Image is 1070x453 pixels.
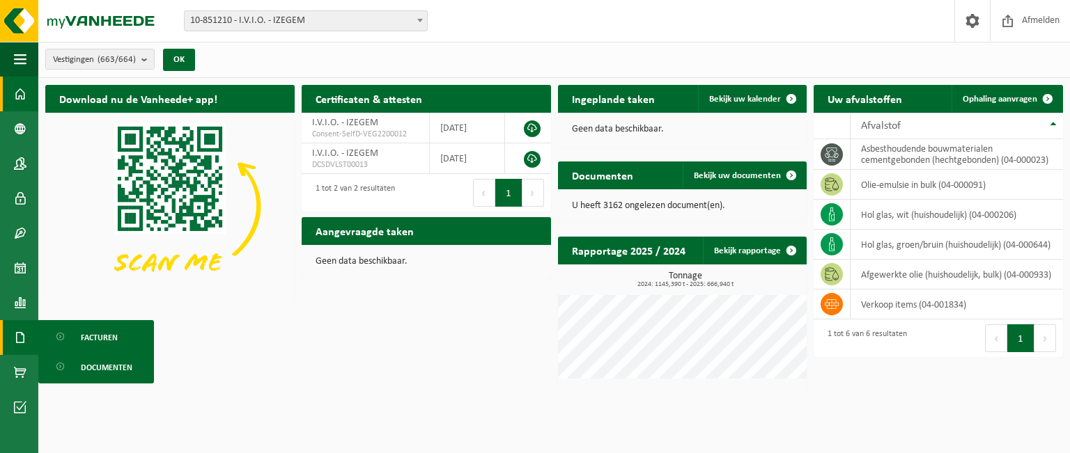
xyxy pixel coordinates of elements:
span: Bekijk uw documenten [694,171,781,180]
h2: Uw afvalstoffen [814,85,916,112]
span: 2024: 1145,390 t - 2025: 666,940 t [565,281,807,288]
button: 1 [1007,324,1034,352]
button: Previous [985,324,1007,352]
a: Bekijk uw documenten [683,161,805,189]
button: OK [163,49,195,71]
count: (663/664) [98,55,136,64]
td: afgewerkte olie (huishoudelijk, bulk) (04-000933) [851,260,1063,289]
span: Afvalstof [861,120,901,132]
h2: Documenten [558,161,647,189]
h2: Ingeplande taken [558,85,669,112]
span: 10-851210 - I.V.I.O. - IZEGEM [185,11,427,31]
h2: Download nu de Vanheede+ app! [45,85,231,112]
button: 1 [495,179,522,207]
a: Bekijk rapportage [703,237,805,264]
td: olie-emulsie in bulk (04-000091) [851,170,1063,200]
button: Next [1034,324,1056,352]
button: Previous [473,179,495,207]
h2: Rapportage 2025 / 2024 [558,237,699,264]
button: Vestigingen(663/664) [45,49,155,70]
a: Bekijk uw kalender [698,85,805,113]
img: Download de VHEPlus App [45,113,295,299]
button: Next [522,179,544,207]
td: [DATE] [430,143,504,174]
span: Vestigingen [53,49,136,70]
a: Facturen [42,324,150,350]
span: I.V.I.O. - IZEGEM [312,148,378,159]
span: DCSDVLST00013 [312,159,419,170]
h2: Certificaten & attesten [302,85,436,112]
span: 10-851210 - I.V.I.O. - IZEGEM [184,10,428,31]
span: Ophaling aanvragen [963,95,1037,104]
h3: Tonnage [565,271,807,288]
td: hol glas, groen/bruin (huishoudelijk) (04-000644) [851,230,1063,260]
span: Documenten [81,354,132,381]
span: Bekijk uw kalender [709,95,781,104]
div: 1 tot 2 van 2 resultaten [309,177,395,208]
h2: Aangevraagde taken [302,217,428,244]
td: hol glas, wit (huishoudelijk) (04-000206) [851,200,1063,230]
a: Ophaling aanvragen [952,85,1062,113]
p: Geen data beschikbaar. [572,125,793,134]
td: [DATE] [430,113,504,143]
p: U heeft 3162 ongelezen document(en). [572,201,793,211]
td: asbesthoudende bouwmaterialen cementgebonden (hechtgebonden) (04-000023) [851,139,1063,170]
span: Facturen [81,324,118,351]
p: Geen data beschikbaar. [316,257,537,267]
span: I.V.I.O. - IZEGEM [312,118,378,128]
div: 1 tot 6 van 6 resultaten [821,323,907,353]
td: verkoop items (04-001834) [851,289,1063,319]
a: Documenten [42,353,150,380]
span: Consent-SelfD-VEG2200012 [312,129,419,140]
